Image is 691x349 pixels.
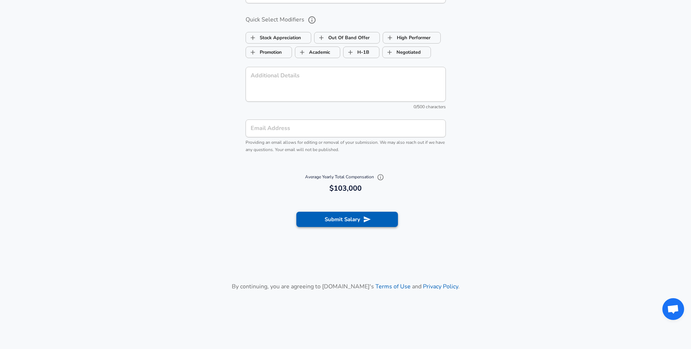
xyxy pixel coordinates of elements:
label: Out Of Band Offer [314,31,370,45]
button: High PerformerHigh Performer [383,32,441,44]
button: Explain Total Compensation [375,172,386,183]
span: Negotiated [383,45,396,59]
input: team@levels.fyi [246,119,446,137]
span: Stock Appreciation [246,31,260,45]
span: Out Of Band Offer [314,31,328,45]
span: Promotion [246,45,260,59]
a: Privacy Policy [423,283,458,291]
button: help [306,14,318,26]
label: Stock Appreciation [246,31,301,45]
label: Quick Select Modifiers [246,14,446,26]
h6: $103,000 [248,183,443,194]
span: Average Yearly Total Compensation [305,174,386,180]
button: PromotionPromotion [246,46,292,58]
label: Negotiated [383,45,421,59]
div: Open chat [662,298,684,320]
label: H-1B [344,45,369,59]
div: 0/500 characters [246,104,446,111]
label: High Performer [383,31,431,45]
a: Terms of Use [375,283,411,291]
label: Promotion [246,45,282,59]
label: Academic [295,45,330,59]
span: Academic [295,45,309,59]
span: H-1B [344,45,357,59]
button: Submit Salary [296,212,398,227]
span: High Performer [383,31,397,45]
button: Stock AppreciationStock Appreciation [246,32,311,44]
button: H-1BH-1B [343,46,379,58]
button: Out Of Band OfferOut Of Band Offer [314,32,380,44]
button: AcademicAcademic [295,46,340,58]
span: Providing an email allows for editing or removal of your submission. We may also reach out if we ... [246,139,445,153]
button: NegotiatedNegotiated [382,46,431,58]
